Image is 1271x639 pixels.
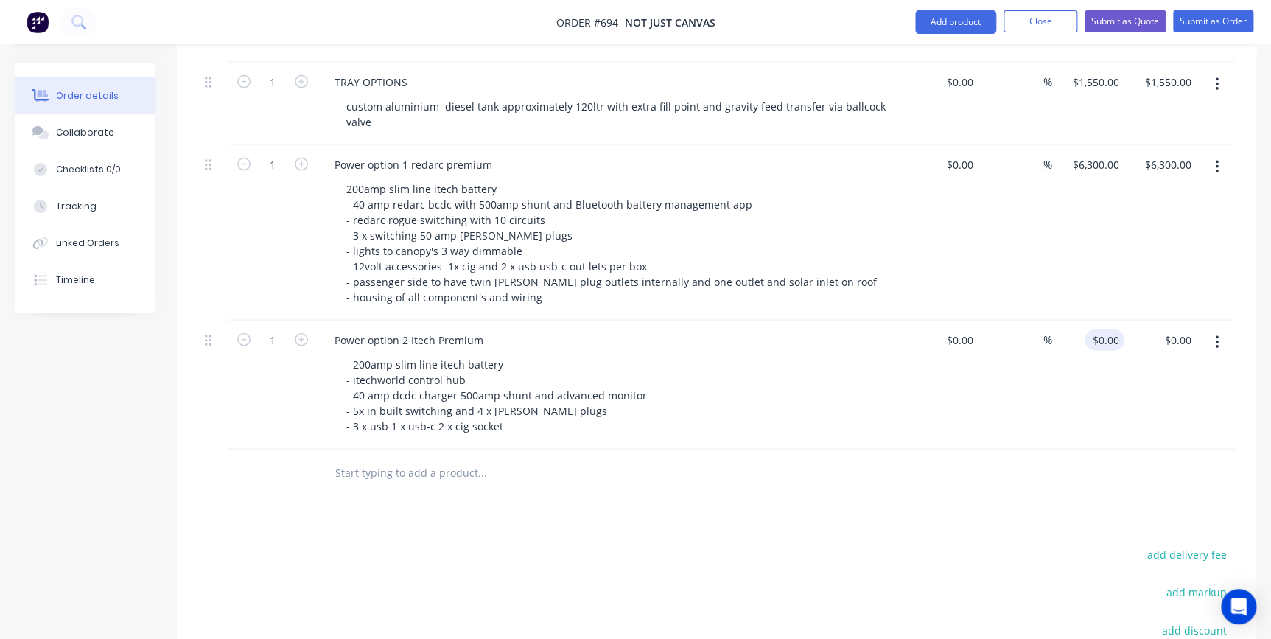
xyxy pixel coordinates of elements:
button: Submit as Order [1173,10,1253,32]
button: Submit as Quote [1085,10,1166,32]
span: % [1043,156,1052,173]
div: Open Intercom Messenger [1221,589,1256,624]
span: % [1043,332,1052,349]
button: Linked Orders [15,225,155,262]
button: Close [1004,10,1077,32]
button: Checklists 0/0 [15,151,155,188]
div: custom aluminium diesel tank approximately 120ltr with extra fill point and gravity feed transfer... [335,96,900,133]
span: % [1043,74,1052,91]
div: - 200amp slim line itech battery - itechworld control hub - 40 amp dcdc charger 500amp shunt and ... [335,354,662,437]
div: Checklists 0/0 [56,163,121,176]
div: Power option 2 Itech Premium [323,329,495,351]
button: Tracking [15,188,155,225]
button: Add product [915,10,996,34]
button: Collaborate [15,114,155,151]
button: Timeline [15,262,155,298]
img: Factory [27,11,49,33]
div: TRAY OPTIONS [323,71,419,93]
div: Timeline [56,273,95,287]
div: Power option 1 redarc premium [323,154,504,175]
span: NOT JUST CANVAS [625,15,715,29]
div: Order details [56,89,119,102]
div: Linked Orders [56,237,119,250]
button: Order details [15,77,155,114]
input: Start typing to add a product... [335,458,629,488]
button: add markup [1158,582,1234,602]
span: Order #694 - [556,15,625,29]
div: Tracking [56,200,97,213]
button: add delivery fee [1139,545,1234,565]
div: 200amp slim line itech battery - 40 amp redarc bcdc with 500amp shunt and Bluetooth battery manag... [335,178,889,308]
div: Collaborate [56,126,114,139]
